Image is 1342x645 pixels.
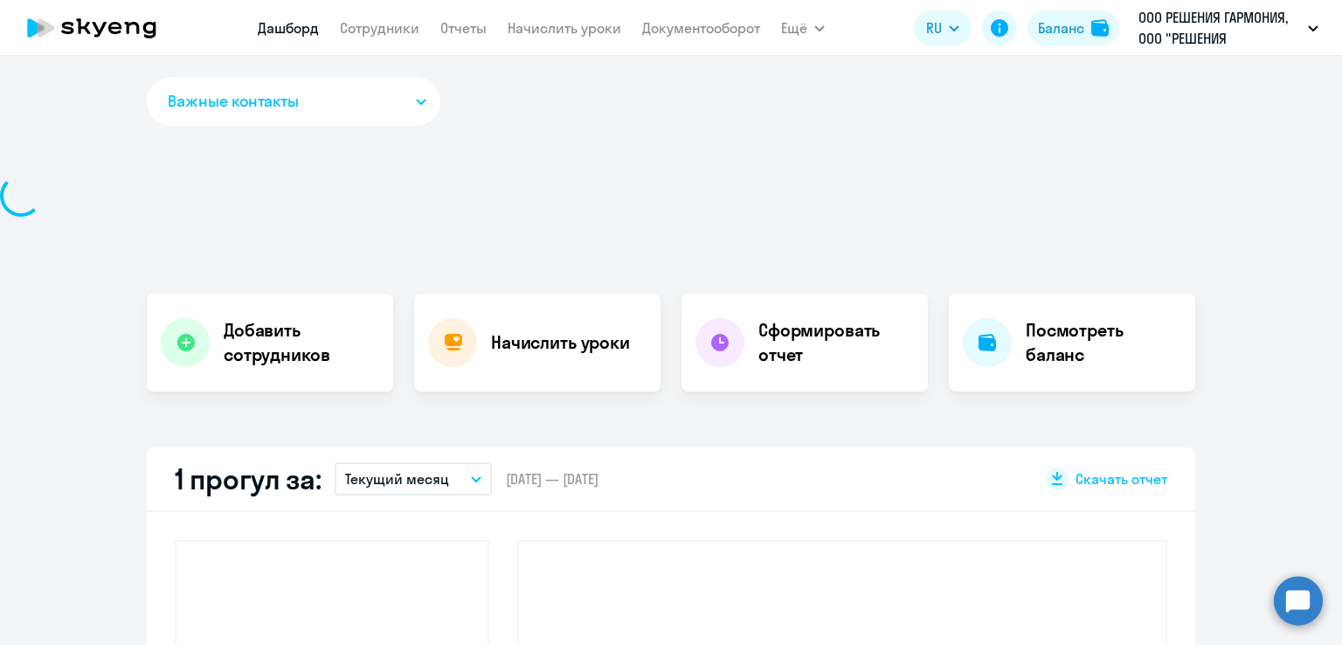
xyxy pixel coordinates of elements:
button: Текущий месяц [335,462,492,496]
h4: Добавить сотрудников [224,318,379,367]
span: Ещё [781,17,807,38]
img: balance [1091,19,1109,37]
a: Дашборд [258,19,319,37]
a: Отчеты [440,19,487,37]
button: Ещё [781,10,825,45]
span: Скачать отчет [1076,469,1167,489]
h4: Посмотреть баланс [1026,318,1181,367]
a: Начислить уроки [508,19,621,37]
a: Сотрудники [340,19,419,37]
h2: 1 прогул за: [175,461,321,496]
button: Балансbalance [1027,10,1119,45]
h4: Сформировать отчет [758,318,914,367]
span: [DATE] — [DATE] [506,469,598,489]
span: RU [926,17,942,38]
button: Важные контакты [147,77,440,126]
p: ООО РЕШЕНИЯ ГАРМОНИЯ, ООО "РЕШЕНИЯ "ГАРМОНИЯ" [1138,7,1301,49]
button: RU [914,10,972,45]
span: Важные контакты [168,90,299,113]
a: Документооборот [642,19,760,37]
button: ООО РЕШЕНИЯ ГАРМОНИЯ, ООО "РЕШЕНИЯ "ГАРМОНИЯ" [1130,7,1327,49]
h4: Начислить уроки [491,330,630,355]
div: Баланс [1038,17,1084,38]
p: Текущий месяц [345,468,449,489]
